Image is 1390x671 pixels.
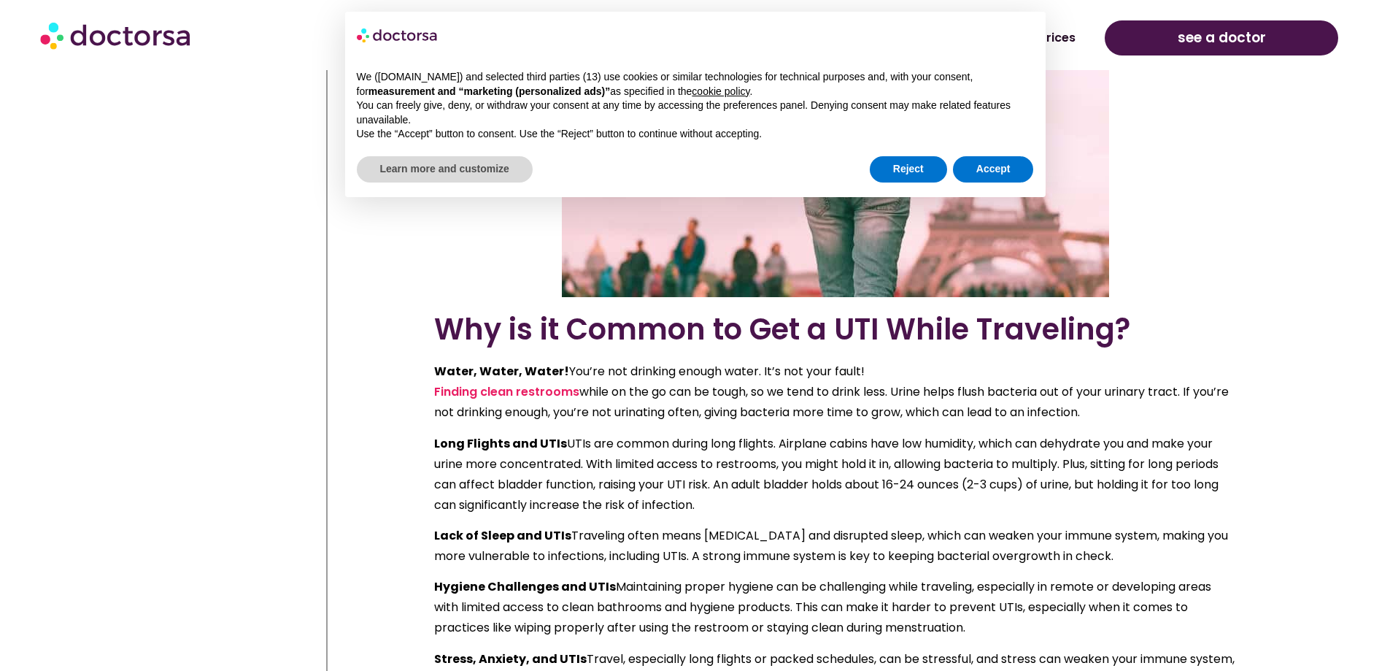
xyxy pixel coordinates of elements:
[434,435,567,452] strong: Long Flights and UTIs
[434,361,1237,423] p: You’re not drinking enough water. It’s not your fault! while on the go can be tough, so we tend t...
[434,578,616,595] strong: Hygiene Challenges and UTIs
[1024,21,1090,55] a: Prices
[357,156,533,183] button: Learn more and customize
[1178,26,1266,50] span: see a doctor
[434,577,1237,638] p: Maintaining proper hygiene can be challenging while traveling, especially in remote or developing...
[434,527,571,544] strong: Lack of Sleep and UTIs
[434,312,1237,347] h2: Why is it Common to Get a UTI While Traveling?
[368,85,610,97] strong: measurement and “marketing (personalized ads)”
[692,85,749,97] a: cookie policy
[953,156,1034,183] button: Accept
[357,70,1034,99] p: We ([DOMAIN_NAME]) and selected third parties (13) use cookies or similar technologies for techni...
[434,651,587,667] strong: Stress, Anxiety, and UTIs
[434,434,1237,515] p: UTIs are common during long flights. Airplane cabins have low humidity, which can dehydrate you a...
[357,127,1034,142] p: Use the “Accept” button to consent. Use the “Reject” button to continue without accepting.
[870,156,947,183] button: Reject
[434,363,569,380] strong: Water, Water, Water!
[434,526,1237,567] p: Traveling often means [MEDICAL_DATA] and disrupted sleep, which can weaken your immune system, ma...
[434,383,579,400] a: Finding clean restrooms
[1105,20,1338,55] a: see a doctor
[357,99,1034,127] p: You can freely give, deny, or withdraw your consent at any time by accessing the preferences pane...
[357,23,439,47] img: logo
